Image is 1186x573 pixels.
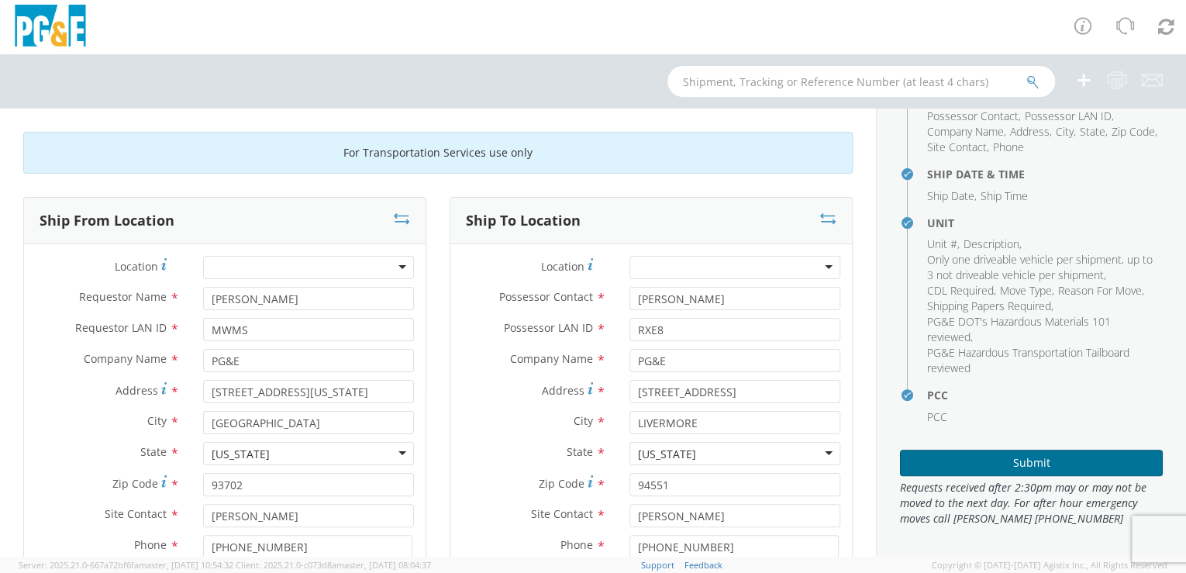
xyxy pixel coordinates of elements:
span: Only one driveable vehicle per shipment, up to 3 not driveable vehicle per shipment [927,252,1153,282]
span: PG&E DOT's Hazardous Materials 101 reviewed [927,314,1111,344]
span: Copyright © [DATE]-[DATE] Agistix Inc., All Rights Reserved [932,559,1167,571]
li: , [1025,109,1114,124]
span: master, [DATE] 08:04:37 [336,559,431,571]
span: Phone [560,537,593,552]
span: Company Name [84,351,167,366]
span: State [140,444,167,459]
span: State [567,444,593,459]
span: PCC [927,409,947,424]
span: Zip Code [112,476,158,491]
input: Shipment, Tracking or Reference Number (at least 4 chars) [667,66,1055,97]
h4: PCC [927,389,1163,401]
div: [US_STATE] [638,447,696,462]
span: Zip Code [539,476,584,491]
span: Address [1010,124,1050,139]
span: Site Contact [531,506,593,521]
span: Client: 2025.21.0-c073d8a [236,559,431,571]
span: Unit # [927,236,957,251]
li: , [927,140,989,155]
span: Possessor LAN ID [504,320,593,335]
li: , [1080,124,1108,140]
a: Feedback [684,559,722,571]
div: For Transportation Services use only [23,132,853,174]
span: Requestor Name [79,289,167,304]
span: Shipping Papers Required [927,299,1051,313]
li: , [1058,283,1144,299]
span: Ship Date [927,188,974,203]
li: , [927,124,1006,140]
span: Move Type [1000,283,1052,298]
span: Site Contact [105,506,167,521]
li: , [964,236,1022,252]
span: Possessor Contact [927,109,1019,123]
span: Zip Code [1112,124,1155,139]
li: , [927,299,1053,314]
span: Location [115,259,158,274]
span: Ship Time [981,188,1028,203]
span: Phone [993,140,1024,154]
button: Submit [900,450,1163,476]
span: Requests received after 2:30pm may or may not be moved to the next day. For after hour emergency ... [900,480,1163,526]
span: Server: 2025.21.0-667a72bf6fa [19,559,233,571]
li: , [927,188,977,204]
span: Phone [134,537,167,552]
a: Support [641,559,674,571]
li: , [927,283,996,299]
h4: Ship Date & Time [927,168,1163,180]
span: Company Name [510,351,593,366]
span: Possessor Contact [499,289,593,304]
span: Company Name [927,124,1004,139]
span: Site Contact [927,140,987,154]
span: CDL Required [927,283,994,298]
h3: Ship From Location [40,213,174,229]
li: , [1000,283,1054,299]
h4: Unit [927,217,1163,229]
li: , [1010,124,1052,140]
h3: Ship To Location [466,213,581,229]
li: , [927,109,1021,124]
span: PG&E Hazardous Transportation Tailboard reviewed [927,345,1129,375]
div: [US_STATE] [212,447,270,462]
span: Location [541,259,584,274]
span: Requestor LAN ID [75,320,167,335]
span: State [1080,124,1105,139]
li: , [927,252,1159,283]
span: Reason For Move [1058,283,1142,298]
li: , [1056,124,1076,140]
span: Address [542,383,584,398]
span: master, [DATE] 10:54:32 [139,559,233,571]
li: , [927,236,960,252]
span: City [147,413,167,428]
li: , [927,314,1159,345]
span: City [1056,124,1074,139]
span: City [574,413,593,428]
span: Address [115,383,158,398]
span: Possessor LAN ID [1025,109,1112,123]
img: pge-logo-06675f144f4cfa6a6814.png [12,5,89,50]
li: , [1112,124,1157,140]
span: Description [964,236,1019,251]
